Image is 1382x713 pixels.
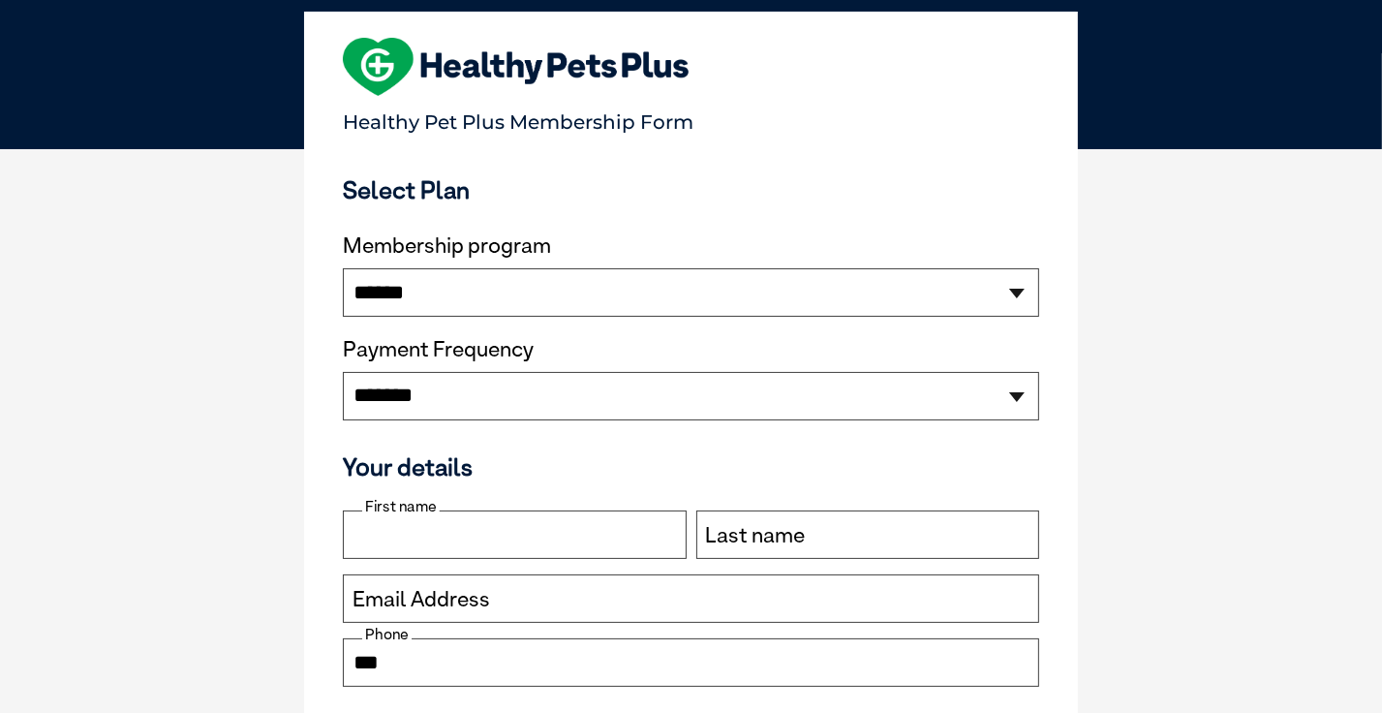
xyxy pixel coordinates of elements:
h3: Your details [343,452,1039,481]
img: heart-shape-hpp-logo-large.png [343,38,689,96]
label: First name [362,498,440,515]
label: Phone [362,626,412,643]
h3: Select Plan [343,175,1039,204]
label: Payment Frequency [343,337,534,362]
p: Healthy Pet Plus Membership Form [343,102,1039,134]
label: Email Address [353,587,490,612]
label: Membership program [343,233,1039,259]
label: Last name [706,523,806,548]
